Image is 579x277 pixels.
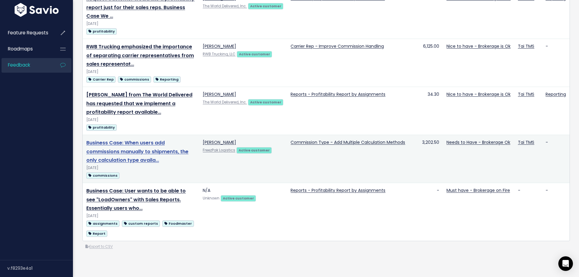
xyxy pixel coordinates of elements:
[13,3,60,17] img: logo-white.9d6f32f41409.svg
[542,183,570,241] td: -
[7,260,73,276] div: v.f8293e4a1
[409,87,443,135] td: 34.30
[86,220,119,227] a: assignments
[446,43,511,49] a: Nice to have - Brokerage is Ok
[86,91,192,116] a: [PERSON_NAME] from The World Delivered has requested that we implement a profitability report ava...
[199,183,287,241] td: N/A
[248,99,283,105] a: Active customer
[2,42,50,56] a: Roadmaps
[86,165,195,171] div: [DATE]
[203,196,219,201] span: Unknown
[86,230,107,237] a: Report
[546,91,566,97] a: Reporting
[203,148,235,153] a: FreezPak Logistics
[291,187,385,193] a: Reports - Profitability Report by Assignments
[203,100,247,105] a: The World Delivered, Inc.
[542,135,570,183] td: -
[248,3,283,9] a: Active customer
[291,139,405,145] a: Commission Type - Add Multiple Calculation Methods
[514,183,542,241] td: -
[85,244,113,249] a: Export to CSV
[8,62,30,68] span: Feedback
[122,220,160,227] a: custom reports
[291,43,384,49] a: Carrier Rep - Improve Commission Handling
[239,148,270,153] strong: Active customer
[558,256,573,271] div: Open Intercom Messenger
[86,28,117,35] span: profitability
[86,230,107,237] span: Report
[86,187,186,212] a: Business Case: User wants to be able to see "LoadOwners" with Sales Reports. Essentially users who…
[86,117,195,123] div: [DATE]
[118,76,151,83] span: commissions
[86,123,117,131] a: profitability
[518,91,534,97] a: Tai TMS
[409,39,443,87] td: 6,125.00
[86,124,117,131] span: profitability
[446,187,510,193] a: Must have - Brokerage on Fire
[122,220,160,227] span: custom reports
[409,183,443,241] td: -
[86,213,195,219] div: [DATE]
[237,51,272,57] a: Active customer
[86,21,195,27] div: [DATE]
[203,4,247,9] a: The World Delivered, Inc.
[2,58,50,72] a: Feedback
[446,139,510,145] a: Needs to Have - Brokerage Ok
[86,220,119,227] span: assignments
[203,91,236,97] a: [PERSON_NAME]
[518,43,534,49] a: Tai TMS
[153,76,180,83] span: Reporting
[291,91,385,97] a: Reports - Profitability Report by Assignments
[203,139,236,145] a: [PERSON_NAME]
[86,139,188,164] a: Business Case: When users add commissions manually to shipments, the only calculation type availa…
[239,52,270,57] strong: Active customer
[203,43,236,49] a: [PERSON_NAME]
[162,220,194,227] span: Foodmaster
[8,46,33,52] span: Roadmaps
[86,43,194,68] a: RWB Trucking emphasized the importance of separating carrier representatives from sales representat…
[203,52,236,57] a: RWB Trucking, LLC
[86,75,115,83] a: Carrier Rep
[86,171,119,179] a: commissions
[250,4,281,9] strong: Active customer
[223,196,254,201] strong: Active customer
[236,147,272,153] a: Active customer
[446,91,511,97] a: Nice to have - Brokerage is Ok
[86,69,195,75] div: [DATE]
[250,100,281,105] strong: Active customer
[86,27,117,35] a: profitability
[86,76,115,83] span: Carrier Rep
[153,75,180,83] a: Reporting
[518,139,534,145] a: Tai TMS
[221,195,256,201] a: Active customer
[2,26,50,40] a: Feature Requests
[8,29,48,36] span: Feature Requests
[542,39,570,87] td: -
[118,75,151,83] a: commissions
[409,135,443,183] td: 3,202.50
[162,220,194,227] a: Foodmaster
